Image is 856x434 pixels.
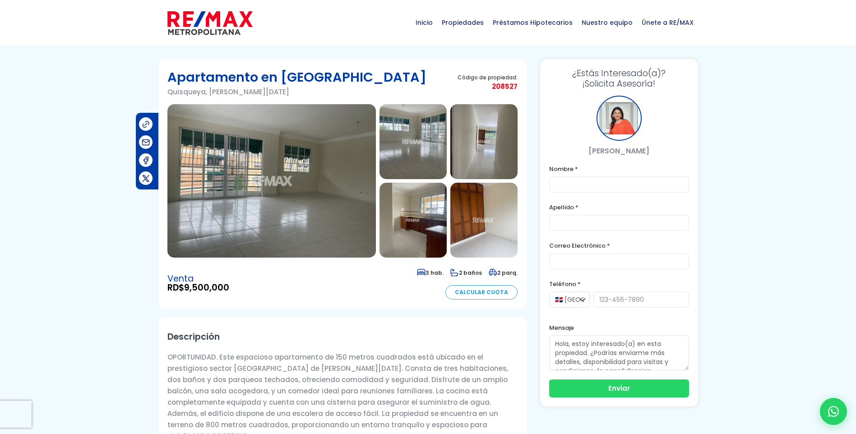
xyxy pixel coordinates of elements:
[167,104,376,258] img: Apartamento en Quisqueya
[141,120,151,129] img: Compartir
[167,68,426,86] h1: Apartamento en [GEOGRAPHIC_DATA]
[549,322,689,333] label: Mensaje
[458,81,518,92] span: 208527
[437,9,488,36] span: Propiedades
[593,291,689,308] input: 123-456-7890
[411,9,437,36] span: Inicio
[577,9,637,36] span: Nuestro equipo
[379,104,447,179] img: Apartamento en Quisqueya
[597,96,642,141] div: Juliana Sanchez
[167,283,229,292] span: RD$
[549,163,689,175] label: Nombre *
[141,156,151,165] img: Compartir
[458,74,518,81] span: Código de propiedad:
[141,138,151,147] img: Compartir
[549,240,689,251] label: Correo Electrónico *
[488,9,577,36] span: Préstamos Hipotecarios
[167,9,253,37] img: remax-metropolitana-logo
[141,174,151,183] img: Compartir
[445,285,518,300] a: Calcular Cuota
[549,335,689,370] textarea: Hola, estoy interesado(a) en esta propiedad. ¿Podrías enviarme más detalles, disponibilidad para ...
[167,274,229,283] span: Venta
[549,68,689,89] h3: ¡Solicita Asesoría!
[549,379,689,397] button: Enviar
[450,104,518,179] img: Apartamento en Quisqueya
[417,269,444,277] span: 3 hab.
[549,202,689,213] label: Apellido *
[549,68,689,78] span: ¿Estás Interesado(a)?
[549,278,689,290] label: Teléfono *
[549,145,689,157] p: [PERSON_NAME]
[184,282,229,294] span: 9,500,000
[379,183,447,258] img: Apartamento en Quisqueya
[450,269,482,277] span: 2 baños
[167,86,426,97] p: Quisqueya, [PERSON_NAME][DATE]
[637,9,698,36] span: Únete a RE/MAX
[167,327,518,347] h2: Descripción
[450,183,518,258] img: Apartamento en Quisqueya
[489,269,518,277] span: 2 parq.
